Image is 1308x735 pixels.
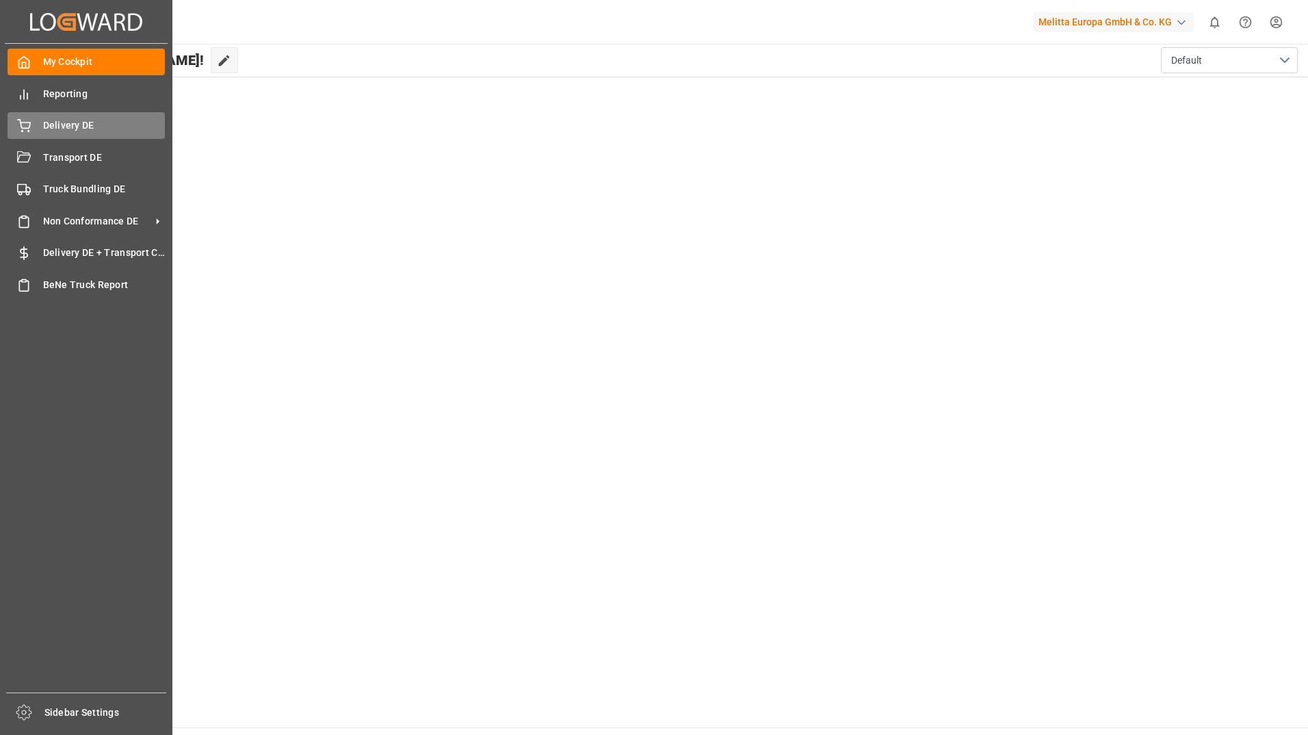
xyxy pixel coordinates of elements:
[43,151,166,165] span: Transport DE
[43,214,151,229] span: Non Conformance DE
[43,118,166,133] span: Delivery DE
[43,278,166,292] span: BeNe Truck Report
[8,49,165,75] a: My Cockpit
[43,55,166,69] span: My Cockpit
[57,47,204,73] span: Hello [PERSON_NAME]!
[43,182,166,196] span: Truck Bundling DE
[8,271,165,298] a: BeNe Truck Report
[1033,9,1199,35] button: Melitta Europa GmbH & Co. KG
[1199,7,1230,38] button: show 0 new notifications
[1033,12,1194,32] div: Melitta Europa GmbH & Co. KG
[1230,7,1261,38] button: Help Center
[43,87,166,101] span: Reporting
[8,144,165,170] a: Transport DE
[43,246,166,260] span: Delivery DE + Transport Cost
[8,80,165,107] a: Reporting
[1171,53,1202,68] span: Default
[8,176,165,203] a: Truck Bundling DE
[8,240,165,266] a: Delivery DE + Transport Cost
[1161,47,1298,73] button: open menu
[8,112,165,139] a: Delivery DE
[44,706,167,720] span: Sidebar Settings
